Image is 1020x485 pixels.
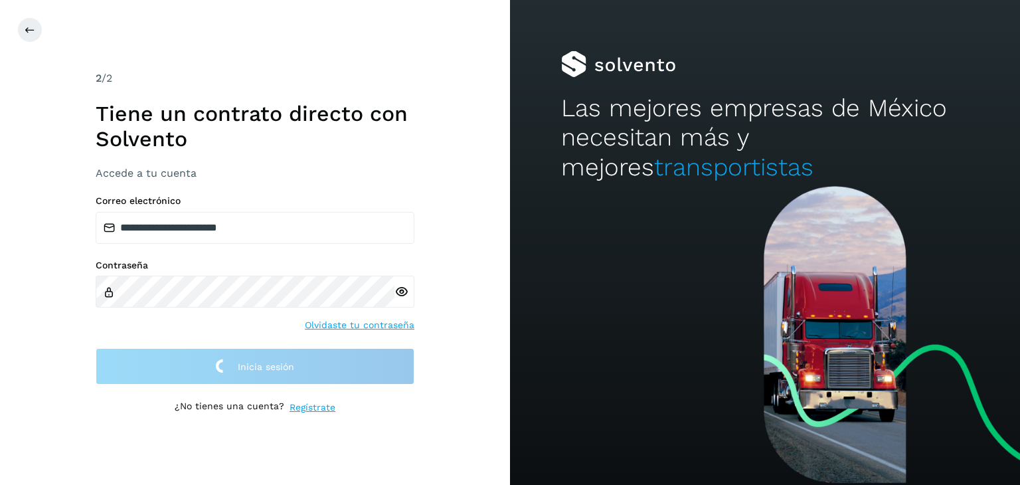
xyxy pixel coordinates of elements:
h3: Accede a tu cuenta [96,167,414,179]
span: transportistas [654,153,813,181]
a: Regístrate [290,401,335,415]
h1: Tiene un contrato directo con Solvento [96,101,414,152]
div: /2 [96,70,414,86]
span: Inicia sesión [238,362,294,371]
button: Inicia sesión [96,348,414,385]
label: Correo electrónico [96,195,414,207]
label: Contraseña [96,260,414,271]
a: Olvidaste tu contraseña [305,318,414,332]
h2: Las mejores empresas de México necesitan más y mejores [561,94,969,182]
span: 2 [96,72,102,84]
p: ¿No tienes una cuenta? [175,401,284,415]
